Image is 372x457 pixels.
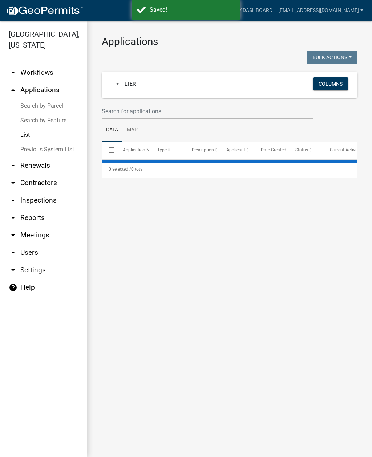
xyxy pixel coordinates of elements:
[275,4,366,17] a: [EMAIL_ADDRESS][DOMAIN_NAME]
[307,51,357,64] button: Bulk Actions
[110,77,142,90] a: + Filter
[219,142,254,159] datatable-header-cell: Applicant
[102,104,313,119] input: Search for applications
[102,142,116,159] datatable-header-cell: Select
[9,231,17,240] i: arrow_drop_down
[185,142,219,159] datatable-header-cell: Description
[157,147,167,152] span: Type
[313,77,348,90] button: Columns
[102,36,357,48] h3: Applications
[109,167,131,172] span: 0 selected /
[295,147,308,152] span: Status
[9,283,17,292] i: help
[9,68,17,77] i: arrow_drop_down
[261,147,286,152] span: Date Created
[330,147,360,152] span: Current Activity
[192,147,214,152] span: Description
[9,86,17,94] i: arrow_drop_up
[9,266,17,274] i: arrow_drop_down
[226,147,245,152] span: Applicant
[102,160,357,178] div: 0 total
[288,142,323,159] datatable-header-cell: Status
[9,179,17,187] i: arrow_drop_down
[116,142,150,159] datatable-header-cell: Application Number
[231,4,275,17] a: My Dashboard
[150,142,185,159] datatable-header-cell: Type
[123,147,162,152] span: Application Number
[9,248,17,257] i: arrow_drop_down
[9,161,17,170] i: arrow_drop_down
[122,119,142,142] a: Map
[150,5,235,14] div: Saved!
[254,142,288,159] datatable-header-cell: Date Created
[9,196,17,205] i: arrow_drop_down
[102,119,122,142] a: Data
[9,213,17,222] i: arrow_drop_down
[323,142,357,159] datatable-header-cell: Current Activity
